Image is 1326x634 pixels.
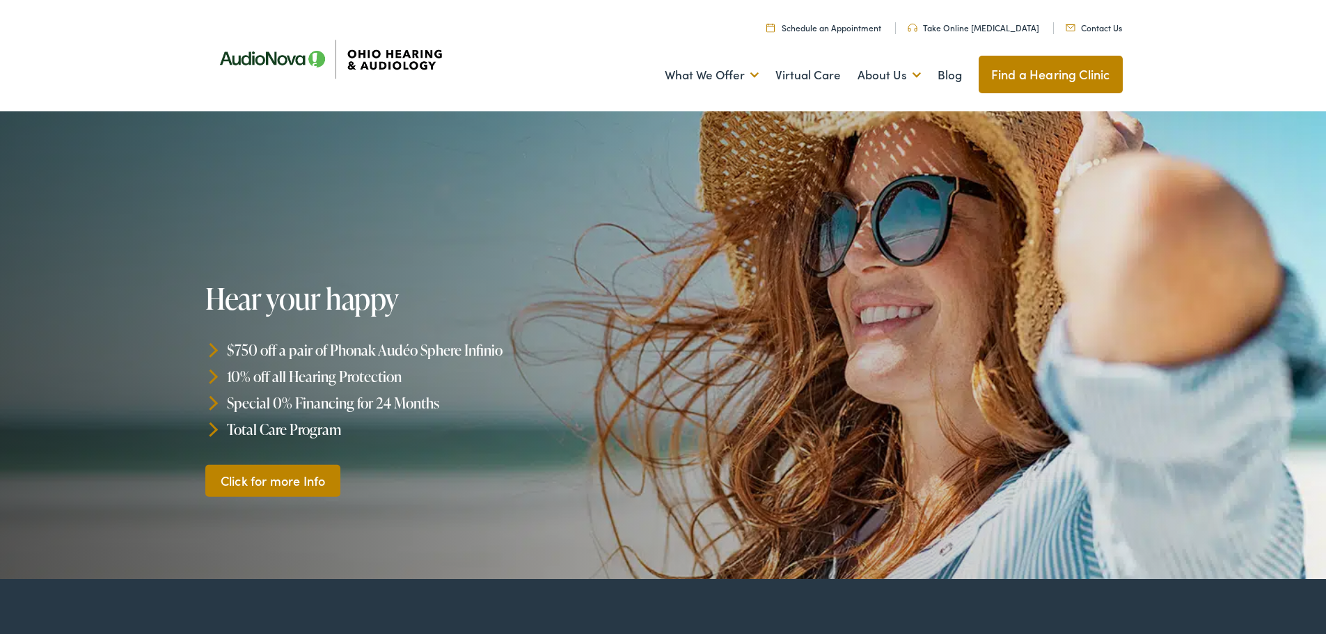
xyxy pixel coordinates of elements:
[766,22,881,33] a: Schedule an Appointment
[1066,24,1075,31] img: Mail icon representing email contact with Ohio Hearing in Cincinnati, OH
[1066,22,1122,33] a: Contact Us
[908,24,917,32] img: Headphones icone to schedule online hearing test in Cincinnati, OH
[858,49,921,101] a: About Us
[205,390,670,416] li: Special 0% Financing for 24 Months
[908,22,1039,33] a: Take Online [MEDICAL_DATA]
[205,363,670,390] li: 10% off all Hearing Protection
[205,415,670,442] li: Total Care Program
[665,49,759,101] a: What We Offer
[205,283,670,315] h1: Hear your happy
[938,49,962,101] a: Blog
[979,56,1123,93] a: Find a Hearing Clinic
[205,464,340,497] a: Click for more Info
[775,49,841,101] a: Virtual Care
[205,337,670,363] li: $750 off a pair of Phonak Audéo Sphere Infinio
[766,23,775,32] img: Calendar Icon to schedule a hearing appointment in Cincinnati, OH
